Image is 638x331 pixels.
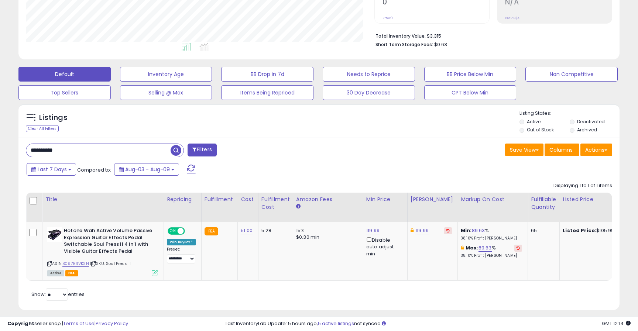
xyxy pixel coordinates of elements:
label: Deactivated [577,118,605,125]
a: 89.63 [472,227,485,234]
a: 119.99 [366,227,380,234]
span: $0.63 [434,41,447,48]
div: Displaying 1 to 1 of 1 items [553,182,612,189]
b: Total Inventory Value: [375,33,426,39]
i: Revert to store-level Dynamic Max Price [446,229,450,232]
button: Actions [580,144,612,156]
small: Prev: N/A [505,16,519,20]
div: ASIN: [47,227,158,275]
div: Win BuyBox * [167,239,196,245]
b: Min: [461,227,472,234]
div: Amazon Fees [296,196,360,203]
button: Items Being Repriced [221,85,313,100]
div: [PERSON_NAME] [411,196,455,203]
span: FBA [65,270,78,276]
div: Clear All Filters [26,125,59,132]
div: Min Price [366,196,404,203]
a: B097B6VKSN [62,261,89,267]
div: 15% [296,227,357,234]
p: Listing States: [519,110,619,117]
button: Filters [188,144,216,156]
button: Needs to Reprice [323,67,415,82]
span: Aug-03 - Aug-09 [125,166,170,173]
p: 38.10% Profit [PERSON_NAME] [461,236,522,241]
button: Aug-03 - Aug-09 [114,163,179,176]
span: Last 7 Days [38,166,67,173]
button: Top Sellers [18,85,111,100]
button: Inventory Age [120,67,212,82]
i: Revert to store-level Max Markup [517,246,520,250]
span: Columns [549,146,573,154]
label: Active [527,118,541,125]
button: Last 7 Days [27,163,76,176]
th: The percentage added to the cost of goods (COGS) that forms the calculator for Min & Max prices. [458,193,528,222]
span: 2025-08-17 12:14 GMT [602,320,631,327]
div: Listed Price [563,196,627,203]
i: This overrides the store level Dynamic Max Price for this listing [411,228,414,233]
div: % [461,227,522,241]
div: Disable auto adjust min [366,236,402,257]
div: Fulfillment Cost [261,196,290,211]
b: Hotone Wah Active Volume Passive Expression Guitar Effects Pedal Switchable Soul Press II 4 in 1 ... [64,227,154,256]
b: Max: [466,244,478,251]
span: ON [168,228,178,234]
button: BB Price Below Min [424,67,517,82]
div: $105.99 [563,227,624,234]
div: 65 [531,227,554,234]
a: 119.99 [415,227,429,234]
b: Short Term Storage Fees: [375,41,433,48]
div: seller snap | | [7,320,128,327]
span: | SKU: Soul Press II [90,261,131,266]
span: Compared to: [77,166,111,173]
button: BB Drop in 7d [221,67,313,82]
button: Non Competitive [525,67,618,82]
small: Amazon Fees. [296,203,301,210]
div: $0.30 min [296,234,357,241]
h5: Listings [39,113,68,123]
strong: Copyright [7,320,34,327]
div: Markup on Cost [461,196,525,203]
span: Show: entries [31,291,85,298]
label: Archived [577,127,597,133]
a: 89.63 [478,244,492,252]
a: 5 active listings [318,320,354,327]
b: Listed Price: [563,227,596,234]
button: Columns [545,144,579,156]
div: % [461,245,522,258]
a: 51.00 [241,227,253,234]
p: 38.10% Profit [PERSON_NAME] [461,253,522,258]
a: Terms of Use [63,320,95,327]
span: OFF [184,228,196,234]
label: Out of Stock [527,127,554,133]
img: 41T6ATLYNAL._SL40_.jpg [47,227,62,242]
i: This overrides the store level max markup for this listing [461,245,464,250]
button: Save View [505,144,543,156]
div: Preset: [167,247,196,263]
div: Fulfillment [205,196,234,203]
button: Default [18,67,111,82]
button: Selling @ Max [120,85,212,100]
li: $3,315 [375,31,607,40]
small: FBA [205,227,218,235]
button: 30 Day Decrease [323,85,415,100]
div: Title [45,196,161,203]
small: Prev: 0 [383,16,393,20]
span: All listings currently available for purchase on Amazon [47,270,64,276]
div: 5.28 [261,227,287,234]
div: Repricing [167,196,198,203]
div: Last InventoryLab Update: 5 hours ago, not synced. [226,320,631,327]
button: CPT Below Min [424,85,517,100]
a: Privacy Policy [96,320,128,327]
div: Fulfillable Quantity [531,196,556,211]
div: Cost [241,196,255,203]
